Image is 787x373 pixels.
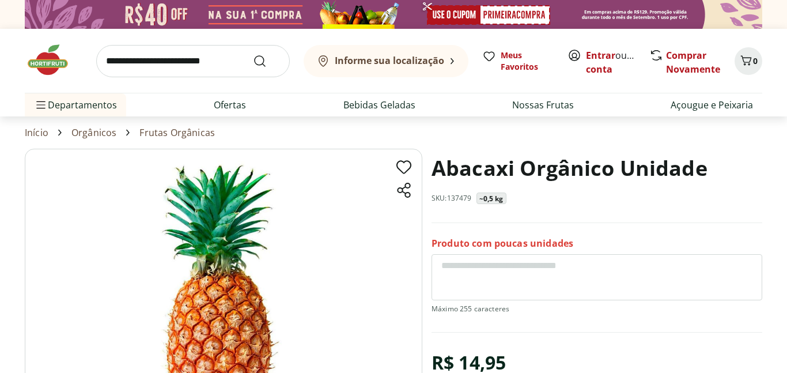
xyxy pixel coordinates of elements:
a: Bebidas Geladas [343,98,415,112]
p: ~0,5 kg [479,194,504,204]
img: Hortifruti [25,43,82,77]
a: Açougue e Peixaria [671,98,753,112]
a: Frutas Orgânicas [139,127,215,138]
p: SKU: 137479 [432,194,472,203]
a: Comprar Novamente [666,49,720,76]
button: Menu [34,91,48,119]
input: search [96,45,290,77]
a: Início [25,127,48,138]
b: Informe sua localização [335,54,444,67]
span: Meus Favoritos [501,50,554,73]
button: Carrinho [735,47,762,75]
button: Informe sua localização [304,45,468,77]
a: Criar conta [586,49,649,76]
span: 0 [753,55,758,66]
span: ou [586,48,637,76]
a: Entrar [586,49,615,62]
a: Ofertas [214,98,246,112]
a: Nossas Frutas [512,98,574,112]
span: Departamentos [34,91,117,119]
h1: Abacaxi Orgânico Unidade [432,149,707,188]
button: Submit Search [253,54,281,68]
p: Produto com poucas unidades [432,237,573,250]
a: Meus Favoritos [482,50,554,73]
a: Orgânicos [71,127,116,138]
